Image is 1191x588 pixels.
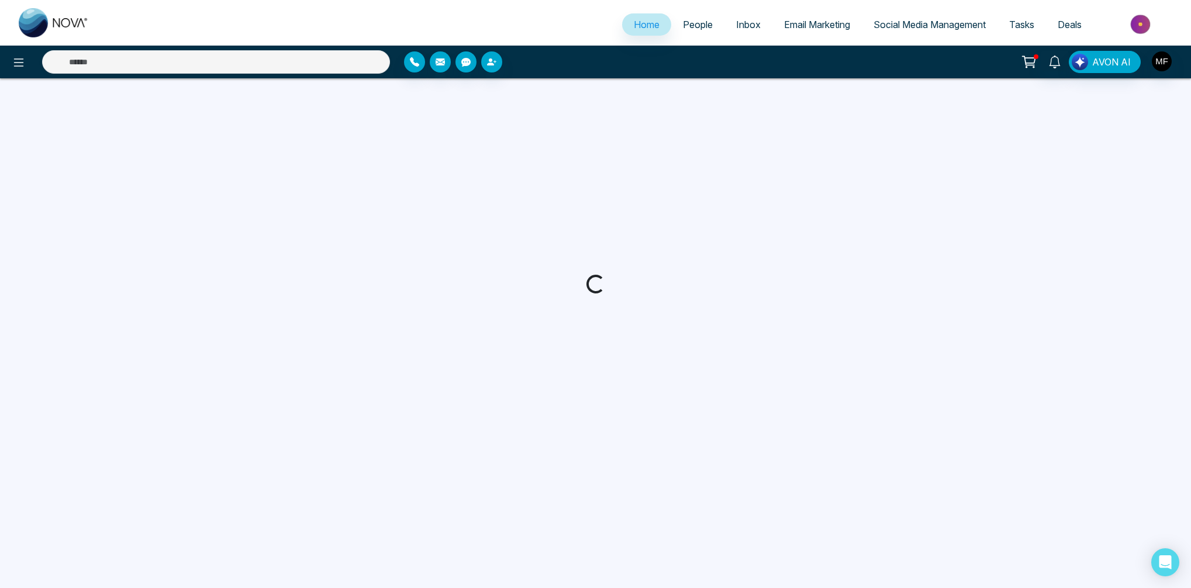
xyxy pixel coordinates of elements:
[784,19,850,30] span: Email Marketing
[19,8,89,37] img: Nova CRM Logo
[862,13,997,36] a: Social Media Management
[1058,19,1082,30] span: Deals
[634,19,660,30] span: Home
[997,13,1046,36] a: Tasks
[1092,55,1131,69] span: AVON AI
[622,13,671,36] a: Home
[1152,51,1172,71] img: User Avatar
[736,19,761,30] span: Inbox
[671,13,724,36] a: People
[772,13,862,36] a: Email Marketing
[1046,13,1093,36] a: Deals
[1009,19,1034,30] span: Tasks
[1072,54,1088,70] img: Lead Flow
[683,19,713,30] span: People
[1099,11,1184,37] img: Market-place.gif
[874,19,986,30] span: Social Media Management
[1151,548,1179,576] div: Open Intercom Messenger
[1069,51,1141,73] button: AVON AI
[724,13,772,36] a: Inbox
